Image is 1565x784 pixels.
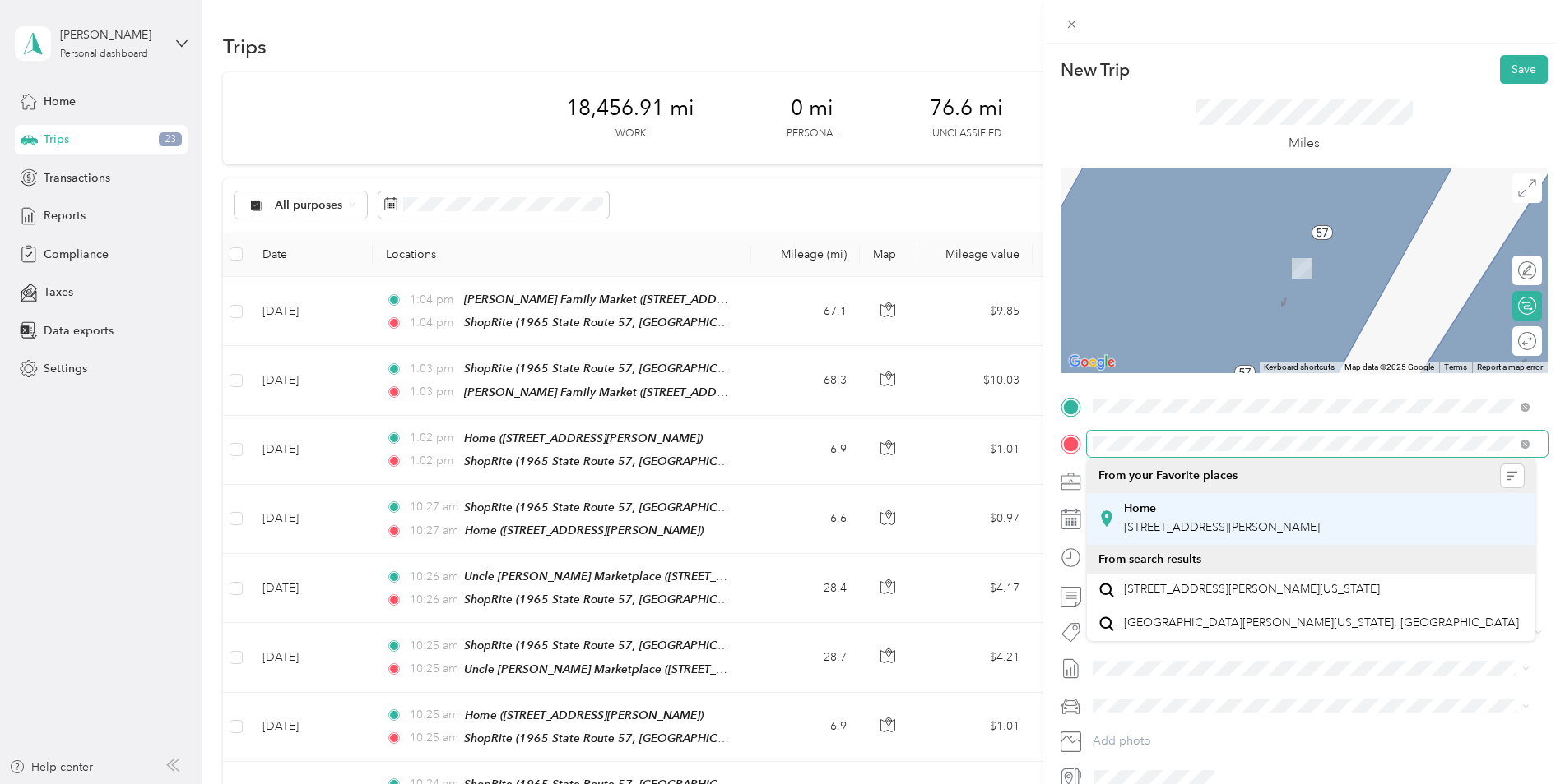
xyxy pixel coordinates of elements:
[1124,520,1320,534] span: [STREET_ADDRESS][PERSON_NAME]
[1065,352,1119,373] a: Open this area in Google Maps (opens a new window)
[1289,133,1320,154] p: Miles
[1087,730,1548,753] button: Add photo
[1124,501,1156,516] strong: Home
[1500,55,1548,84] button: Save
[1124,582,1380,597] span: [STREET_ADDRESS][PERSON_NAME][US_STATE]
[1477,362,1543,371] a: Report a map error
[1098,552,1201,566] span: From search results
[1444,362,1467,371] a: Terms (opens in new tab)
[1098,468,1238,483] span: From your Favorite places
[1264,362,1335,373] button: Keyboard shortcuts
[1061,58,1130,81] p: New Trip
[1124,616,1519,630] span: [GEOGRAPHIC_DATA][PERSON_NAME][US_STATE], [GEOGRAPHIC_DATA]
[1473,692,1565,784] iframe: Everlance-gr Chat Button Frame
[1065,352,1119,373] img: Google
[1344,362,1434,371] span: Map data ©2025 Google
